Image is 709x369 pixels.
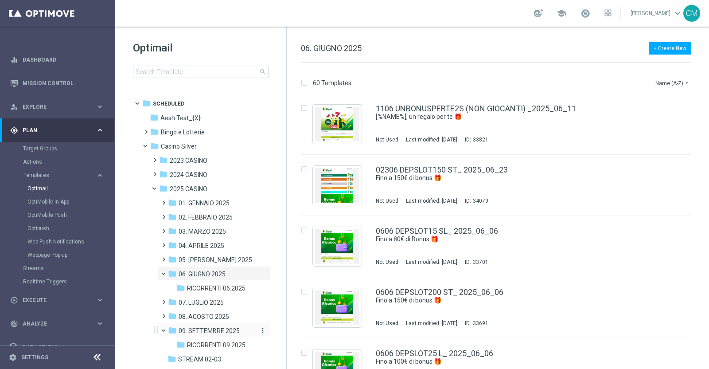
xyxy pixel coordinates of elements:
i: play_circle_outline [10,296,18,304]
span: 05. MAGGIO 2025 [179,256,252,264]
button: Mission Control [10,80,105,87]
a: Actions [23,158,92,165]
span: 06. GIUGNO 2025 [179,270,226,278]
span: Scheduled [153,100,184,108]
div: Actions [23,155,114,169]
div: Fino a 150€ di bonus 🎁​ [376,296,653,305]
button: Name (A-Z)arrow_drop_down [654,78,691,88]
h1: Optimail [133,41,269,55]
a: Realtime Triggers [23,278,92,285]
i: folder [168,241,177,250]
span: school [557,8,566,18]
i: settings [9,353,17,361]
i: folder [142,99,151,108]
img: 33691.jpeg [315,290,359,325]
button: + Create New [649,42,691,55]
i: folder [168,227,177,236]
div: Web Push Notifications [27,235,114,248]
span: 02. FEBBRAIO 2025 [179,213,233,221]
div: Press SPACE to select this row. [292,155,707,216]
button: equalizer Dashboard [10,56,105,63]
div: 33821 [473,136,488,143]
div: Last modified: [DATE] [402,320,461,327]
div: Execute [10,296,96,304]
button: person_search Explore keyboard_arrow_right [10,103,105,110]
a: 1106 UNBONUSPERTE2S (NON GIOCANTI) _2025_06_11 [376,105,576,113]
a: Target Groups [23,145,92,152]
div: gps_fixed Plan keyboard_arrow_right [10,127,105,134]
div: CM [683,5,700,22]
div: Optimail [27,182,114,195]
span: 2024 CASINO [170,171,207,179]
div: ID: [461,320,488,327]
div: Not Used [376,136,398,143]
div: Templates [23,169,114,262]
div: Realtime Triggers [23,275,114,288]
div: Optipush [27,222,114,235]
span: Data Studio [23,345,96,350]
span: RICORRENTI 09.2025 [187,341,245,349]
i: folder [150,113,159,122]
a: Optimail [27,185,92,192]
span: 03. MARZO 2025 [179,228,226,236]
img: 33821.jpeg [315,107,359,141]
span: 04. APRILE 2025 [179,242,224,250]
div: OptiMobile Push [27,208,114,222]
span: Aesh Test_{X} [160,114,201,122]
i: equalizer [10,56,18,64]
span: Bingo e Lotterie [161,128,205,136]
span: 06. GIUGNO 2025 [301,43,362,53]
a: OptiMobile Push [27,212,92,219]
i: folder [168,354,176,363]
button: track_changes Analyze keyboard_arrow_right [10,320,105,327]
a: Webpage Pop-up [27,251,92,259]
div: Fino a 80€ di Bonus 🎁​ [376,235,653,243]
i: folder [168,212,177,221]
button: more_vert [257,326,266,335]
a: Fino a 80€ di Bonus 🎁​ [376,235,633,243]
div: ID: [461,259,488,266]
span: Plan [23,128,96,133]
i: gps_fixed [10,126,18,134]
div: Dashboard [10,48,104,71]
div: Mission Control [10,71,104,95]
img: 34079.jpeg [315,168,359,203]
p: 60 Templates [313,79,351,87]
div: Press SPACE to select this row. [292,94,707,155]
i: arrow_drop_down [683,79,690,86]
span: 2023 CASINO [170,157,207,165]
span: Templates [23,173,87,178]
span: Execute [23,298,96,303]
i: folder [159,170,168,179]
button: Data Studio keyboard_arrow_right [10,344,105,351]
a: Optipush [27,225,92,232]
div: Press SPACE to select this row. [292,216,707,277]
div: Target Groups [23,142,114,155]
i: folder [176,340,185,349]
span: STREAM 02-03 [178,355,221,363]
button: play_circle_outline Execute keyboard_arrow_right [10,297,105,304]
div: Analyze [10,320,96,328]
a: 0606 DEPSLOT25 L_ 2025_06_06 [376,349,493,357]
i: folder [168,269,177,278]
div: Press SPACE to select this row. [292,277,707,338]
div: Explore [10,103,96,111]
i: folder [168,198,177,207]
span: 2025 CASINO [170,185,207,193]
div: 34079 [473,197,488,204]
i: folder [159,156,168,165]
a: Fino a 150€ di bonus 🎁​ [376,296,633,305]
div: Templates keyboard_arrow_right [23,172,105,179]
input: Search Template [133,66,269,78]
a: Settings [21,355,48,360]
a: Web Push Notifications [27,238,92,245]
i: folder [168,326,177,335]
span: RICORRENTI 06.2025 [187,284,245,292]
span: 09. SETTEMBRE 2025 [179,327,240,335]
img: 33701.jpeg [315,229,359,264]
